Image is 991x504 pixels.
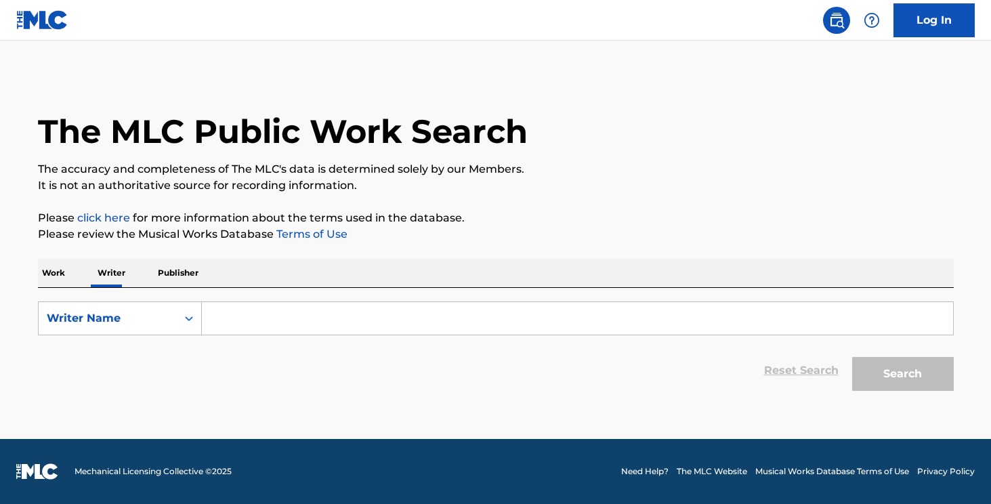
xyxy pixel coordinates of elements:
[47,310,169,327] div: Writer Name
[274,228,347,240] a: Terms of Use
[38,226,954,243] p: Please review the Musical Works Database
[77,211,130,224] a: click here
[755,465,909,478] a: Musical Works Database Terms of Use
[38,301,954,398] form: Search Form
[858,7,885,34] div: Help
[828,12,845,28] img: search
[823,7,850,34] a: Public Search
[864,12,880,28] img: help
[154,259,203,287] p: Publisher
[38,259,69,287] p: Work
[893,3,975,37] a: Log In
[38,161,954,177] p: The accuracy and completeness of The MLC's data is determined solely by our Members.
[16,10,68,30] img: MLC Logo
[16,463,58,480] img: logo
[38,210,954,226] p: Please for more information about the terms used in the database.
[621,465,669,478] a: Need Help?
[917,465,975,478] a: Privacy Policy
[75,465,232,478] span: Mechanical Licensing Collective © 2025
[38,177,954,194] p: It is not an authoritative source for recording information.
[38,111,528,152] h1: The MLC Public Work Search
[93,259,129,287] p: Writer
[677,465,747,478] a: The MLC Website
